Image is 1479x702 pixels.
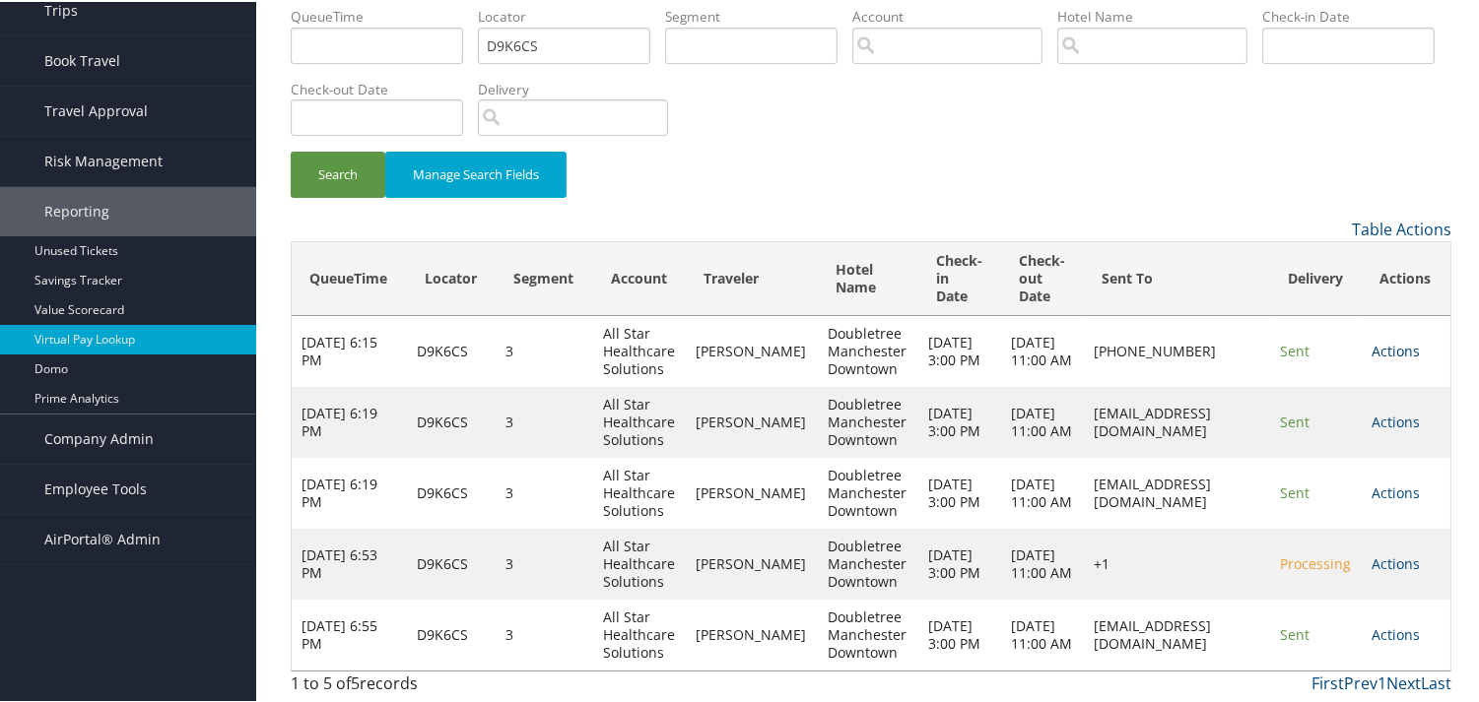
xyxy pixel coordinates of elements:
td: 3 [496,527,593,598]
td: [DATE] 6:15 PM [292,314,407,385]
td: 3 [496,314,593,385]
label: Delivery [478,78,683,97]
th: Check-in Date: activate to sort column ascending [918,240,1001,314]
span: Employee Tools [44,463,147,512]
span: AirPortal® Admin [44,513,161,562]
a: Actions [1373,623,1421,642]
span: Company Admin [44,413,154,462]
a: Last [1421,670,1451,692]
td: D9K6CS [407,527,496,598]
td: All Star Healthcare Solutions [593,527,686,598]
td: [DATE] 11:00 AM [1001,527,1084,598]
td: [PERSON_NAME] [686,527,818,598]
span: Sent [1280,340,1310,358]
td: 3 [496,456,593,527]
td: +1 [1084,527,1270,598]
td: Doubletree Manchester Downtown [818,385,918,456]
button: Manage Search Fields [385,150,567,196]
a: Table Actions [1352,217,1451,238]
td: [PHONE_NUMBER] [1084,314,1270,385]
a: Actions [1373,340,1421,358]
th: Check-out Date: activate to sort column ascending [1001,240,1084,314]
label: QueueTime [291,5,478,25]
label: Check-out Date [291,78,478,97]
td: [PERSON_NAME] [686,314,818,385]
label: Locator [478,5,665,25]
a: Actions [1373,552,1421,571]
a: 1 [1378,670,1386,692]
td: D9K6CS [407,314,496,385]
td: [PERSON_NAME] [686,598,818,669]
td: All Star Healthcare Solutions [593,456,686,527]
td: [EMAIL_ADDRESS][DOMAIN_NAME] [1084,385,1270,456]
th: Actions [1363,240,1450,314]
th: Locator: activate to sort column ascending [407,240,496,314]
label: Account [852,5,1057,25]
span: 5 [351,670,360,692]
span: Sent [1280,623,1310,642]
th: Segment: activate to sort column ascending [496,240,593,314]
td: [DATE] 6:53 PM [292,527,407,598]
td: [EMAIL_ADDRESS][DOMAIN_NAME] [1084,456,1270,527]
td: D9K6CS [407,456,496,527]
a: Actions [1373,481,1421,500]
span: Travel Approval [44,85,148,134]
td: [PERSON_NAME] [686,385,818,456]
th: Sent To: activate to sort column ascending [1084,240,1270,314]
td: [DATE] 11:00 AM [1001,456,1084,527]
td: All Star Healthcare Solutions [593,598,686,669]
span: Sent [1280,481,1310,500]
a: Actions [1373,411,1421,429]
span: Reporting [44,185,109,234]
td: All Star Healthcare Solutions [593,314,686,385]
label: Segment [665,5,852,25]
span: Book Travel [44,34,120,84]
button: Search [291,150,385,196]
span: Processing [1280,552,1351,571]
td: Doubletree Manchester Downtown [818,598,918,669]
td: [DATE] 11:00 AM [1001,314,1084,385]
td: [DATE] 3:00 PM [918,598,1001,669]
td: Doubletree Manchester Downtown [818,456,918,527]
td: 3 [496,385,593,456]
th: Hotel Name: activate to sort column ascending [818,240,918,314]
th: Account: activate to sort column ascending [593,240,686,314]
a: First [1311,670,1344,692]
th: Traveler: activate to sort column ascending [686,240,818,314]
th: QueueTime: activate to sort column ascending [292,240,407,314]
td: [PERSON_NAME] [686,456,818,527]
td: D9K6CS [407,598,496,669]
td: [DATE] 3:00 PM [918,456,1001,527]
a: Prev [1344,670,1378,692]
td: [DATE] 6:19 PM [292,385,407,456]
td: D9K6CS [407,385,496,456]
td: Doubletree Manchester Downtown [818,314,918,385]
td: [DATE] 11:00 AM [1001,385,1084,456]
td: [DATE] 11:00 AM [1001,598,1084,669]
td: [DATE] 6:19 PM [292,456,407,527]
label: Hotel Name [1057,5,1262,25]
label: Check-in Date [1262,5,1449,25]
td: Doubletree Manchester Downtown [818,527,918,598]
td: [DATE] 3:00 PM [918,527,1001,598]
td: [EMAIL_ADDRESS][DOMAIN_NAME] [1084,598,1270,669]
span: Sent [1280,411,1310,429]
a: Next [1386,670,1421,692]
span: Risk Management [44,135,163,184]
td: All Star Healthcare Solutions [593,385,686,456]
th: Delivery: activate to sort column ascending [1270,240,1362,314]
td: 3 [496,598,593,669]
td: [DATE] 3:00 PM [918,385,1001,456]
td: [DATE] 3:00 PM [918,314,1001,385]
td: [DATE] 6:55 PM [292,598,407,669]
